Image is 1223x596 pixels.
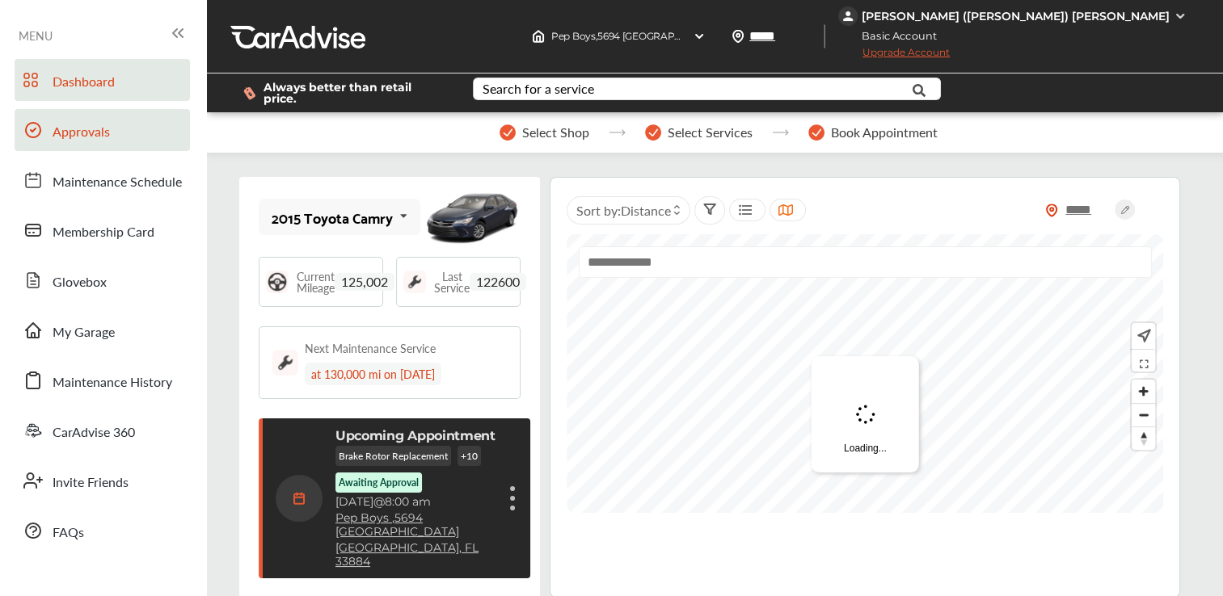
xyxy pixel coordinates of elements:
[385,494,431,509] span: 8:00 am
[373,494,385,509] span: @
[434,271,470,293] span: Last Service
[831,125,938,140] span: Book Appointment
[15,510,190,552] a: FAQs
[53,72,115,93] span: Dashboard
[15,209,190,251] a: Membership Card
[645,124,661,141] img: stepper-checkmark.b5569197.svg
[532,30,545,43] img: header-home-logo.8d720a4f.svg
[53,372,172,393] span: Maintenance History
[838,46,950,66] span: Upgrade Account
[53,322,115,343] span: My Garage
[15,409,190,451] a: CarAdvise 360
[1132,403,1155,426] button: Zoom out
[808,124,824,141] img: stepper-checkmark.b5569197.svg
[458,446,481,466] p: + 10
[305,340,436,356] div: Next Maintenance Service
[264,82,447,104] span: Always better than retail price.
[772,129,789,136] img: stepper-arrow.e24c07c6.svg
[551,30,879,42] span: Pep Boys , 5694 [GEOGRAPHIC_DATA] [GEOGRAPHIC_DATA] , FL 33884
[1132,404,1155,426] span: Zoom out
[824,24,825,48] img: header-divider.bc55588e.svg
[812,356,919,472] div: Loading...
[297,271,335,293] span: Current Mileage
[53,422,135,443] span: CarAdvise 360
[15,259,190,301] a: Glovebox
[15,59,190,101] a: Dashboard
[335,428,496,443] p: Upcoming Appointment
[53,122,110,143] span: Approvals
[668,125,753,140] span: Select Services
[620,201,670,220] span: Distance
[1132,380,1155,403] button: Zoom in
[1174,10,1187,23] img: WGsFRI8htEPBVLJbROoPRyZpYNWhNONpIPPETTm6eUC0GeLEiAAAAAElFTkSuQmCC
[424,181,521,254] img: mobile_10242_st0640_046.jpg
[335,273,394,291] span: 125,002
[470,273,526,291] span: 122600
[403,271,426,293] img: maintenance_logo
[15,109,190,151] a: Approvals
[272,209,393,225] div: 2015 Toyota Camry
[15,359,190,401] a: Maintenance History
[15,309,190,351] a: My Garage
[272,350,298,376] img: maintenance_logo
[19,29,53,42] span: MENU
[53,172,182,193] span: Maintenance Schedule
[335,541,496,569] a: [GEOGRAPHIC_DATA], FL 33884
[500,124,516,141] img: stepper-checkmark.b5569197.svg
[862,9,1170,23] div: [PERSON_NAME] ([PERSON_NAME]) [PERSON_NAME]
[335,494,373,509] span: [DATE]
[53,222,154,243] span: Membership Card
[840,27,949,44] span: Basic Account
[522,125,589,140] span: Select Shop
[693,30,706,43] img: header-down-arrow.9dd2ce7d.svg
[305,363,441,385] div: at 130,000 mi on [DATE]
[15,159,190,201] a: Maintenance Schedule
[266,271,289,293] img: steering_logo
[53,272,107,293] span: Glovebox
[483,82,594,95] div: Search for a service
[339,476,419,489] p: Awaiting Approval
[53,523,84,544] span: FAQs
[335,446,451,466] p: Brake Rotor Replacement
[1134,327,1151,345] img: recenter.ce011a49.svg
[15,460,190,502] a: Invite Friends
[53,472,129,493] span: Invite Friends
[838,6,858,26] img: jVpblrzwTbfkPYzPPzSLxeg0AAAAASUVORK5CYII=
[335,511,496,539] a: Pep Boys ,5694 [GEOGRAPHIC_DATA]
[243,86,255,100] img: dollor_label_vector.a70140d1.svg
[732,30,744,43] img: location_vector.a44bc228.svg
[609,129,626,136] img: stepper-arrow.e24c07c6.svg
[276,475,323,522] img: calendar-icon.35d1de04.svg
[1045,204,1058,217] img: location_vector_orange.38f05af8.svg
[576,201,670,220] span: Sort by :
[1132,426,1155,450] button: Reset bearing to north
